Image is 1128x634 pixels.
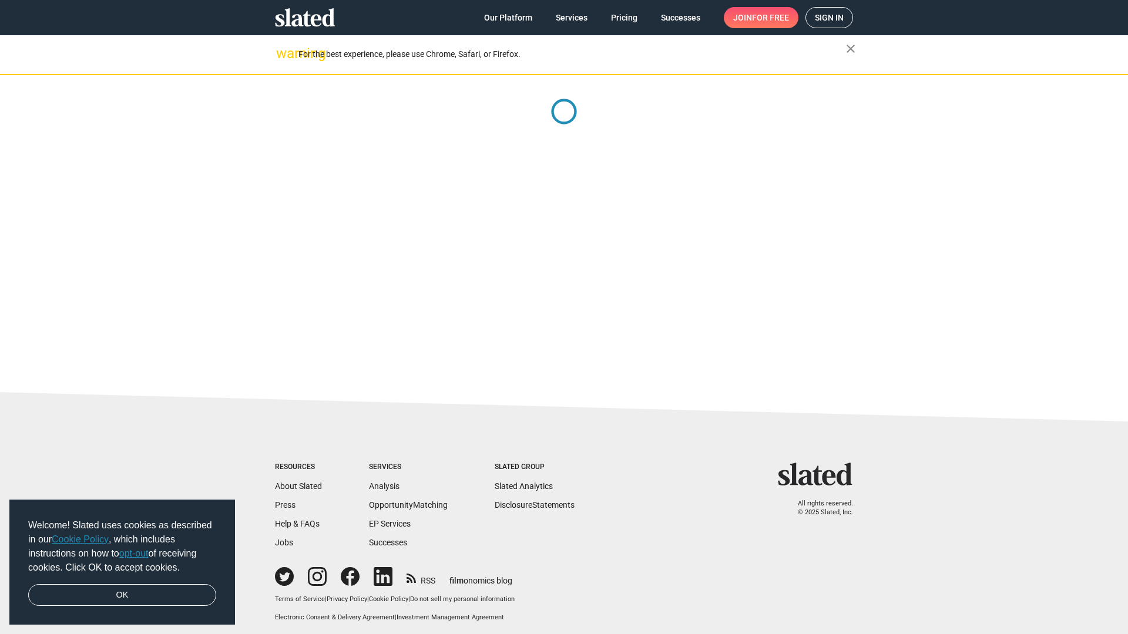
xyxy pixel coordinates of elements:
[484,7,532,28] span: Our Platform
[275,538,293,547] a: Jobs
[325,595,327,603] span: |
[276,46,290,60] mat-icon: warning
[408,595,410,603] span: |
[546,7,597,28] a: Services
[395,613,397,621] span: |
[652,7,710,28] a: Successes
[369,519,411,528] a: EP Services
[119,548,149,558] a: opt-out
[602,7,647,28] a: Pricing
[475,7,542,28] a: Our Platform
[275,500,296,510] a: Press
[815,8,844,28] span: Sign in
[449,566,512,586] a: filmonomics blog
[369,538,407,547] a: Successes
[397,613,504,621] a: Investment Management Agreement
[369,595,408,603] a: Cookie Policy
[298,46,846,62] div: For the best experience, please use Chrome, Safari, or Firefox.
[9,500,235,625] div: cookieconsent
[28,584,216,606] a: dismiss cookie message
[275,481,322,491] a: About Slated
[407,568,435,586] a: RSS
[556,7,587,28] span: Services
[495,500,575,510] a: DisclosureStatements
[495,463,575,472] div: Slated Group
[733,7,789,28] span: Join
[28,518,216,575] span: Welcome! Slated uses cookies as described in our , which includes instructions on how to of recei...
[495,481,553,491] a: Slated Analytics
[369,463,448,472] div: Services
[327,595,367,603] a: Privacy Policy
[369,481,399,491] a: Analysis
[844,42,858,56] mat-icon: close
[724,7,798,28] a: Joinfor free
[275,519,320,528] a: Help & FAQs
[275,613,395,621] a: Electronic Consent & Delivery Agreement
[367,595,369,603] span: |
[661,7,700,28] span: Successes
[805,7,853,28] a: Sign in
[785,500,853,517] p: All rights reserved. © 2025 Slated, Inc.
[275,463,322,472] div: Resources
[52,534,109,544] a: Cookie Policy
[410,595,515,604] button: Do not sell my personal information
[449,576,464,585] span: film
[611,7,637,28] span: Pricing
[275,595,325,603] a: Terms of Service
[752,7,789,28] span: for free
[369,500,448,510] a: OpportunityMatching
